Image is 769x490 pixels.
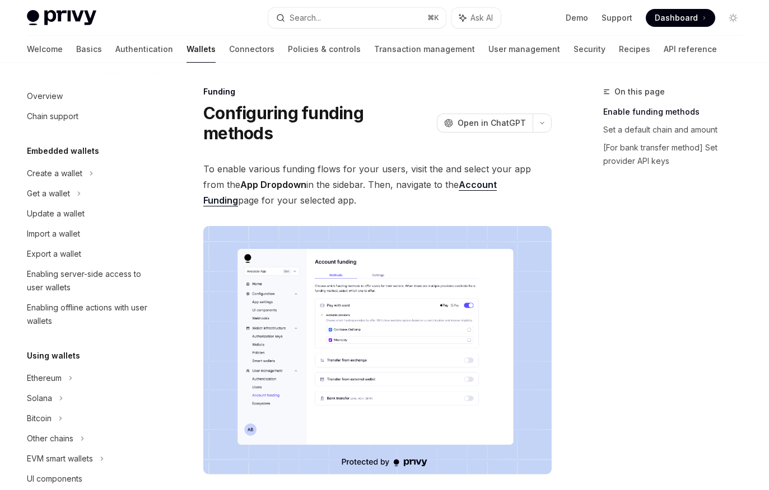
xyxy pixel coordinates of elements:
[27,267,155,294] div: Enabling server-side access to user wallets
[27,187,70,200] div: Get a wallet
[655,12,698,23] span: Dashboard
[76,36,102,63] a: Basics
[203,103,432,143] h1: Configuring funding methods
[602,12,632,23] a: Support
[203,161,552,208] span: To enable various funding flows for your users, visit the and select your app from the in the sid...
[27,452,93,465] div: EVM smart wallets
[187,36,216,63] a: Wallets
[27,89,63,103] div: Overview
[488,36,560,63] a: User management
[724,9,742,27] button: Toggle dark mode
[566,12,588,23] a: Demo
[18,86,161,106] a: Overview
[27,371,62,385] div: Ethereum
[574,36,605,63] a: Security
[268,8,446,28] button: Search...⌘K
[437,114,533,133] button: Open in ChatGPT
[619,36,650,63] a: Recipes
[27,207,85,220] div: Update a wallet
[27,412,52,425] div: Bitcoin
[27,349,80,362] h5: Using wallets
[288,36,361,63] a: Policies & controls
[27,227,80,241] div: Import a wallet
[470,12,493,23] span: Ask AI
[27,472,82,486] div: UI components
[27,144,99,158] h5: Embedded wallets
[427,13,439,22] span: ⌘ K
[27,167,82,180] div: Create a wallet
[27,247,81,261] div: Export a wallet
[603,121,751,139] a: Set a default chain and amount
[646,9,715,27] a: Dashboard
[27,10,96,26] img: light logo
[27,432,73,445] div: Other chains
[240,179,306,190] strong: App Dropdown
[603,103,751,121] a: Enable funding methods
[27,301,155,328] div: Enabling offline actions with user wallets
[614,85,665,98] span: On this page
[203,86,552,97] div: Funding
[374,36,475,63] a: Transaction management
[18,204,161,224] a: Update a wallet
[18,106,161,126] a: Chain support
[18,469,161,489] a: UI components
[203,226,552,474] img: Fundingupdate PNG
[18,244,161,264] a: Export a wallet
[18,224,161,244] a: Import a wallet
[229,36,274,63] a: Connectors
[27,36,63,63] a: Welcome
[451,8,501,28] button: Ask AI
[18,264,161,298] a: Enabling server-side access to user wallets
[27,110,78,123] div: Chain support
[603,139,751,170] a: [For bank transfer method] Set provider API keys
[115,36,173,63] a: Authentication
[18,298,161,331] a: Enabling offline actions with user wallets
[458,117,526,129] span: Open in ChatGPT
[290,11,321,25] div: Search...
[27,392,52,405] div: Solana
[664,36,717,63] a: API reference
